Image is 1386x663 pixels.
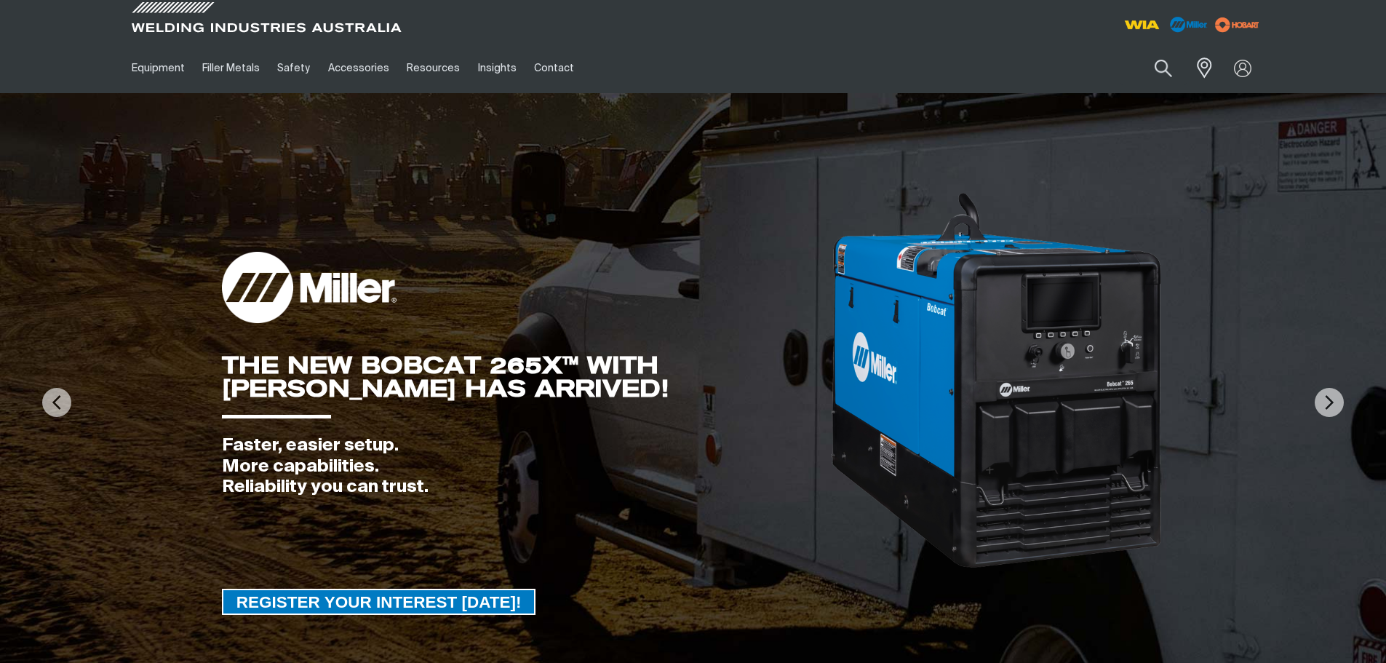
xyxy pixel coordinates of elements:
button: Search products [1139,51,1188,85]
span: REGISTER YOUR INTEREST [DATE]! [223,589,535,615]
img: miller [1211,14,1264,36]
a: Safety [268,43,319,93]
img: PrevArrow [42,388,71,417]
a: Insights [469,43,525,93]
a: REGISTER YOUR INTEREST TODAY! [222,589,536,615]
nav: Main [123,43,979,93]
a: Accessories [319,43,398,93]
a: Filler Metals [194,43,268,93]
a: Contact [525,43,583,93]
a: Equipment [123,43,194,93]
a: Resources [398,43,469,93]
div: THE NEW BOBCAT 265X™ WITH [PERSON_NAME] HAS ARRIVED! [222,354,829,400]
input: Product name or item number... [1120,51,1187,85]
img: NextArrow [1315,388,1344,417]
div: Faster, easier setup. More capabilities. Reliability you can trust. [222,435,829,498]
